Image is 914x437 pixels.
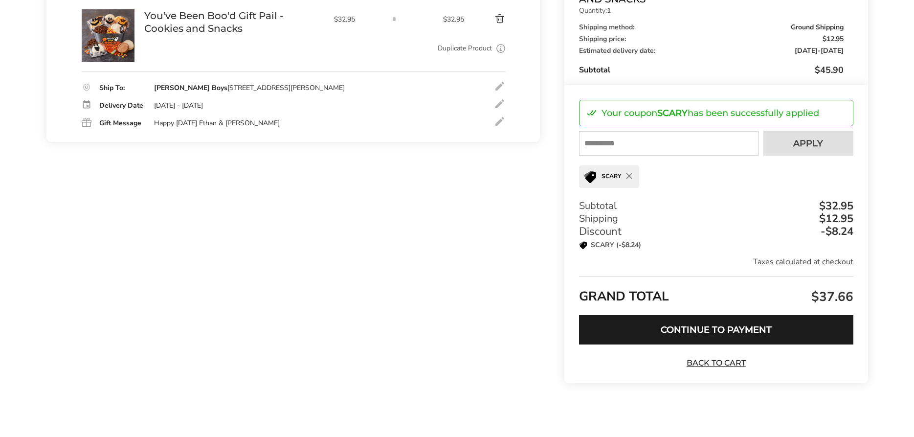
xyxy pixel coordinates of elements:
div: Taxes calculated at checkout [579,256,853,267]
div: Happy [DATE] Ethan & [PERSON_NAME] [154,119,280,128]
button: Apply [763,131,853,156]
div: Discount [579,225,853,238]
p: Quantity: [579,7,843,14]
div: GRAND TOTAL [579,276,853,308]
div: Subtotal [579,64,843,76]
strong: [PERSON_NAME] Boys [154,83,227,92]
div: Ship To: [99,85,144,92]
div: -$8.24 [818,226,853,237]
span: [DATE] [821,46,844,55]
p: Your coupon has been successfully applied [602,109,819,117]
button: Continue to Payment [579,315,853,345]
a: Back to Cart [682,358,750,368]
div: [DATE] - [DATE] [154,101,203,110]
span: - [795,47,844,54]
input: Quantity input [384,9,404,29]
div: Gift Message [99,120,144,127]
a: You've Been Boo'd Gift Pail - Cookies and Snacks [144,9,324,35]
span: Apply [793,139,823,148]
div: [STREET_ADDRESS][PERSON_NAME] [154,84,345,92]
div: Delivery Date [99,102,144,109]
strong: 1 [607,6,611,15]
span: $37.66 [809,288,853,305]
strong: SCARY [657,108,688,118]
button: Delete product [471,13,506,25]
span: Ground Shipping [791,24,844,31]
span: $32.95 [443,15,471,24]
span: $45.90 [815,64,844,76]
div: Shipping price: [579,36,843,43]
span: $12.95 [823,36,844,43]
a: You've Been Boo'd Gift Pail - Cookies and Snacks [82,9,134,18]
img: You've Been Boo'd Gift Pail - Cookies and Snacks [82,9,134,62]
div: SCARY [579,165,639,188]
div: Shipping [579,212,853,225]
div: Estimated delivery date: [579,47,843,54]
span: $32.95 [334,15,380,24]
span: [DATE] [795,46,818,55]
div: $12.95 [817,213,853,224]
a: Duplicate Product [438,43,492,54]
div: Subtotal [579,200,853,212]
div: $32.95 [817,201,853,211]
div: Shipping method: [579,24,843,31]
p: SCARY (-$8.24) [579,240,641,250]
